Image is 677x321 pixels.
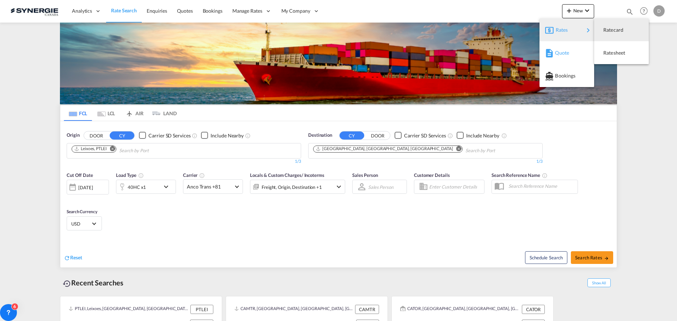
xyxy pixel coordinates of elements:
div: Bookings [545,67,588,85]
button: Bookings [539,64,594,87]
div: Ratesheet [600,44,643,62]
span: Bookings [555,69,563,83]
span: Quote [555,46,563,60]
div: Ratecard [600,21,643,39]
span: Ratesheet [603,46,611,60]
span: Ratecard [603,23,611,37]
span: Rates [556,23,564,37]
button: Quote [539,41,594,64]
md-icon: icon-chevron-right [584,26,592,35]
div: Quote [545,44,588,62]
